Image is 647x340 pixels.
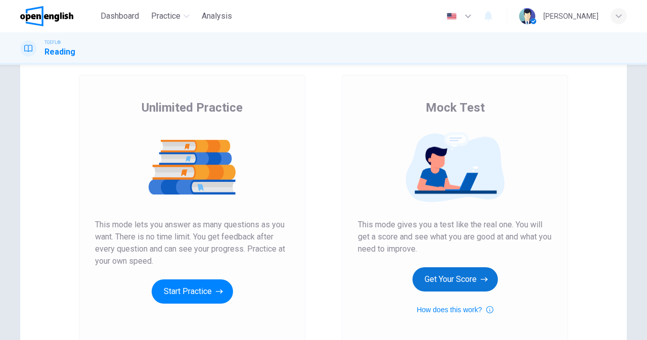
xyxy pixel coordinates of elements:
[417,304,493,316] button: How does this work?
[151,10,180,22] span: Practice
[426,100,485,116] span: Mock Test
[202,10,232,22] span: Analysis
[519,8,535,24] img: Profile picture
[20,6,97,26] a: OpenEnglish logo
[445,13,458,20] img: en
[198,7,236,25] button: Analysis
[358,219,552,255] span: This mode gives you a test like the real one. You will get a score and see what you are good at a...
[152,279,233,304] button: Start Practice
[97,7,143,25] button: Dashboard
[44,39,61,46] span: TOEFL®
[412,267,498,292] button: Get Your Score
[142,100,243,116] span: Unlimited Practice
[543,10,598,22] div: [PERSON_NAME]
[147,7,194,25] button: Practice
[20,6,73,26] img: OpenEnglish logo
[101,10,139,22] span: Dashboard
[44,46,75,58] h1: Reading
[95,219,289,267] span: This mode lets you answer as many questions as you want. There is no time limit. You get feedback...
